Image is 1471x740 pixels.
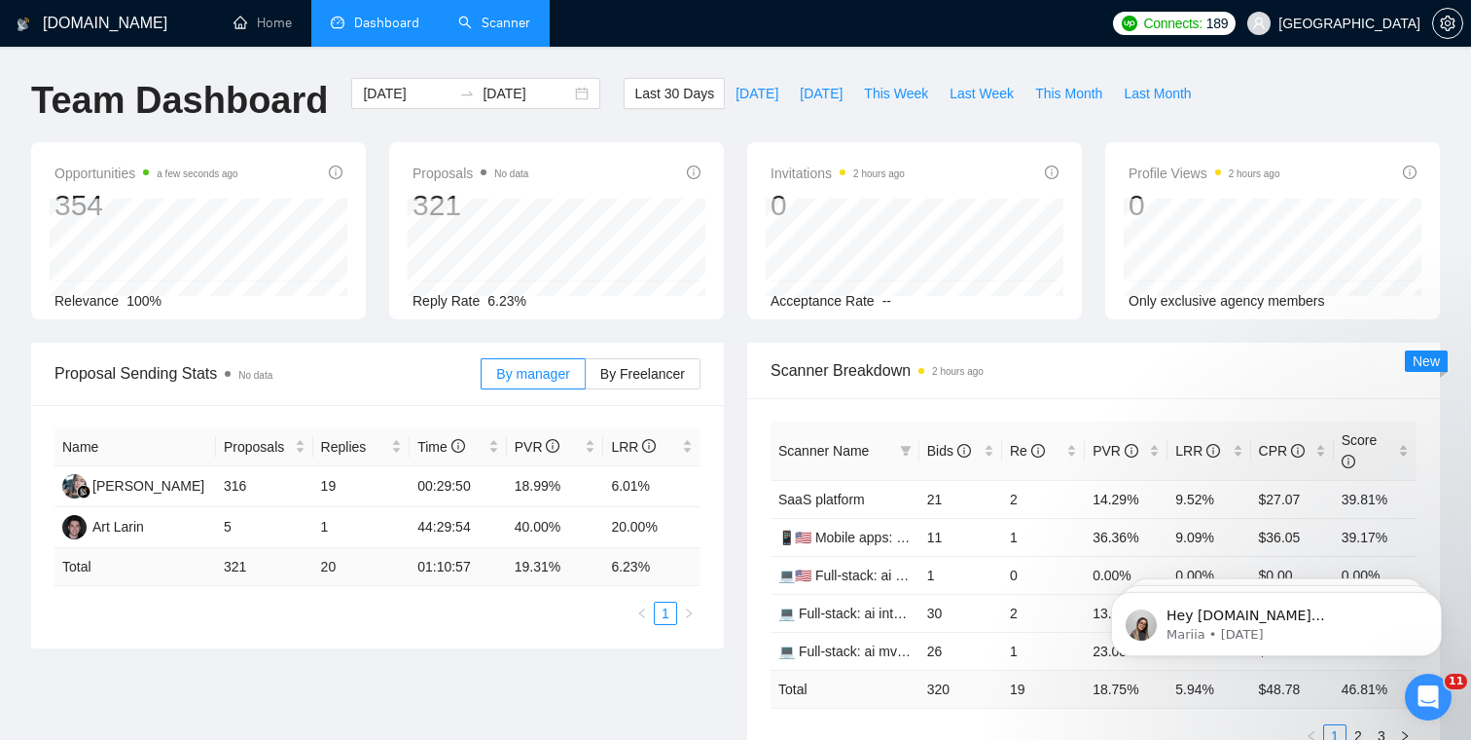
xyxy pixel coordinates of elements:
span: info-circle [1403,166,1417,179]
span: Profile Views [1129,162,1280,185]
button: left [630,602,654,625]
div: 0 [1129,187,1280,224]
span: 6.23% [487,293,526,309]
th: Name [54,428,216,466]
img: gigradar-bm.png [77,485,90,499]
a: ALArt Larin [62,518,144,534]
img: MC [62,474,87,499]
time: 2 hours ago [932,366,984,377]
img: logo [17,9,30,40]
span: filter [900,445,912,457]
div: 0 [771,187,905,224]
span: info-circle [957,444,971,458]
th: Proposals [216,428,313,466]
span: Scanner Breakdown [771,358,1417,383]
span: Acceptance Rate [771,293,875,309]
td: 6.23 % [603,548,700,586]
td: $27.07 [1251,480,1334,518]
span: Reply Rate [413,293,480,309]
span: info-circle [1031,444,1045,458]
td: 01:10:57 [410,548,507,586]
a: 📱🇺🇸 Mobile apps: mobile app developer [778,530,1026,545]
button: This Week [853,78,939,109]
a: homeHome [233,15,292,31]
td: $36.05 [1251,518,1334,556]
span: info-circle [1342,455,1355,468]
td: 46.81 % [1334,670,1417,708]
span: Dashboard [354,15,419,31]
td: 5.94 % [1167,670,1250,708]
span: Time [417,439,464,455]
td: 21 [919,480,1002,518]
td: 39.81% [1334,480,1417,518]
td: 321 [216,548,313,586]
span: info-circle [642,439,656,453]
td: 18.75 % [1085,670,1167,708]
span: dashboard [331,16,344,29]
td: 1 [919,556,1002,594]
span: right [683,608,695,619]
td: 1 [313,507,411,548]
input: Start date [363,83,451,104]
a: 💻🇺🇸 Full-stack: ai integration [778,568,959,583]
td: 11 [919,518,1002,556]
td: $ 48.78 [1251,670,1334,708]
span: Opportunities [54,162,238,185]
li: Next Page [677,602,700,625]
span: info-circle [329,166,342,179]
span: Last Week [950,83,1014,104]
td: 6.01% [603,466,700,507]
span: Proposals [224,436,291,458]
td: 26 [919,632,1002,670]
td: Total [54,548,216,586]
td: 9.52% [1167,480,1250,518]
td: 44:29:54 [410,507,507,548]
span: Invitations [771,162,905,185]
td: Total [771,670,919,708]
span: No data [238,370,272,381]
span: Last 30 Days [634,83,714,104]
span: to [459,86,475,101]
span: info-circle [451,439,465,453]
td: 39.17% [1334,518,1417,556]
td: 5 [216,507,313,548]
span: LRR [611,439,656,455]
span: swap-right [459,86,475,101]
span: -- [882,293,891,309]
td: 2 [1002,594,1085,632]
div: 354 [54,187,238,224]
span: This Week [864,83,928,104]
img: AL [62,515,87,539]
button: Last Month [1113,78,1202,109]
iframe: Intercom notifications message [1082,551,1471,687]
td: 20 [313,548,411,586]
input: End date [483,83,571,104]
a: 💻 Full-stack: ai mvp development [778,644,987,659]
span: filter [896,436,915,465]
td: 2 [1002,480,1085,518]
td: 30 [919,594,1002,632]
span: Connects: [1143,13,1202,34]
span: Only exclusive agency members [1129,293,1325,309]
h1: Team Dashboard [31,78,328,124]
button: right [677,602,700,625]
td: 320 [919,670,1002,708]
span: left [636,608,648,619]
span: By Freelancer [600,366,685,382]
a: MC[PERSON_NAME] [62,477,204,493]
img: upwork-logo.png [1122,16,1137,31]
span: Last Month [1124,83,1191,104]
time: 2 hours ago [853,168,905,179]
span: 11 [1445,674,1467,689]
span: Proposals [413,162,528,185]
span: Bids [927,443,971,459]
td: 19 [1002,670,1085,708]
button: This Month [1024,78,1113,109]
span: info-circle [1206,444,1220,458]
span: Proposal Sending Stats [54,361,481,386]
span: [DATE] [800,83,843,104]
span: Replies [321,436,388,458]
